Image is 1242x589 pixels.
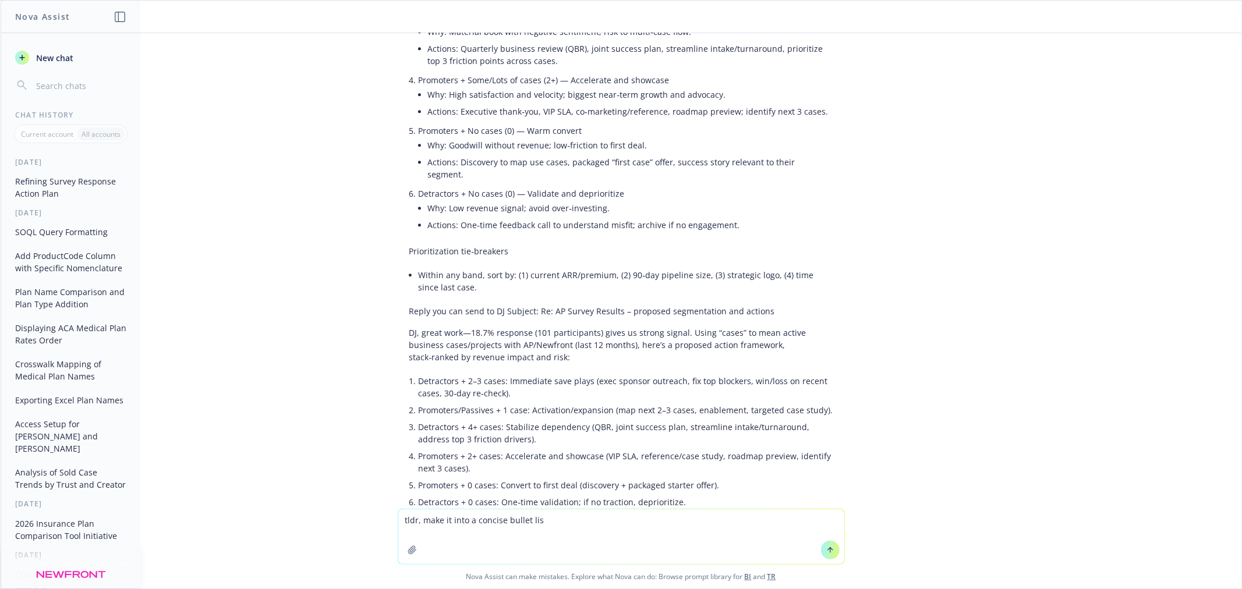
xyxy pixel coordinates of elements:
button: Refining Survey Response Action Plan [10,172,131,203]
li: Why: High satisfaction and velocity; biggest near‑term growth and advocacy. [428,86,833,103]
li: Actions: Discovery to map use cases, packaged “first case” offer, success story relevant to their... [428,154,833,183]
div: [DATE] [1,499,140,509]
span: New chat [34,52,73,64]
p: DJ, great work—18.7% response (101 participants) gives us strong signal. Using “cases” to mean ac... [409,327,833,363]
li: Detractors + 0 cases: One‑time validation; if no traction, deprioritize. [419,494,833,510]
a: BI [745,572,752,581]
p: Prioritization tie‑breakers [409,245,833,257]
li: Actions: Quarterly business review (QBR), joint success plan, streamline intake/turnaround, prior... [428,40,833,69]
span: Nova Assist can make mistakes. Explore what Nova can do: Browse prompt library for and [5,565,1237,588]
li: Why: Low revenue signal; avoid over‑investing. [428,200,833,217]
li: Promoters/Passives + 1 case: Activation/expansion (map next 2–3 cases, enablement, targeted case ... [419,402,833,418]
li: Actions: Executive thank‑you, VIP SLA, co‑marketing/reference, roadmap preview; identify next 3 c... [428,103,833,120]
li: Promoters + 0 cases: Convert to first deal (discovery + packaged starter offer). [419,477,833,494]
li: Detractors + 2–3 cases: Immediate save plays (exec sponsor outreach, fix top blockers, win/loss o... [419,372,833,402]
li: Promoters + 2+ cases: Accelerate and showcase (VIP SLA, reference/case study, roadmap preview, id... [419,448,833,477]
button: Exporting Excel Plan Names [10,391,131,410]
button: Access Setup for [PERSON_NAME] and [PERSON_NAME] [10,414,131,458]
button: Displaying ACA Medical Plan Rates Order [10,318,131,350]
button: SOQL Query Formatting [10,222,131,242]
button: Crosswalk Mapping of Medical Plan Names [10,354,131,386]
li: Actions: One‑time feedback call to understand misfit; archive if no engagement. [428,217,833,233]
button: New chat [10,47,131,68]
li: Detractors + 4+ cases: Stabilize dependency (QBR, joint success plan, streamline intake/turnaroun... [419,418,833,448]
textarea: tldr, make it into a concise bullet lis [398,509,844,564]
h1: Nova Assist [15,10,70,23]
button: Plan Name Comparison and Plan Type Addition [10,282,131,314]
div: Chat History [1,110,140,120]
div: [DATE] [1,208,140,218]
input: Search chats [34,77,126,94]
p: Detractors + No cases (0) — Validate and deprioritize [419,187,833,200]
p: Promoters + Some/Lots of cases (2+) — Accelerate and showcase [419,74,833,86]
p: Reply you can send to DJ Subject: Re: AP Survey Results – proposed segmentation and actions [409,305,833,317]
p: Current account [21,129,73,139]
button: Add ProductCode Column with Specific Nomenclature [10,246,131,278]
p: Promoters + No cases (0) — Warm convert [419,125,833,137]
div: [DATE] [1,550,140,560]
li: Within any band, sort by: (1) current ARR/premium, (2) 90‑day pipeline size, (3) strategic logo, ... [419,267,833,296]
button: 2026 Insurance Plan Comparison Tool Initiative [10,514,131,545]
a: TR [767,572,776,581]
p: All accounts [82,129,121,139]
li: Why: Goodwill without revenue; low‑friction to first deal. [428,137,833,154]
button: Analysis of Sold Case Trends by Trust and Creator [10,463,131,494]
div: [DATE] [1,157,140,167]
